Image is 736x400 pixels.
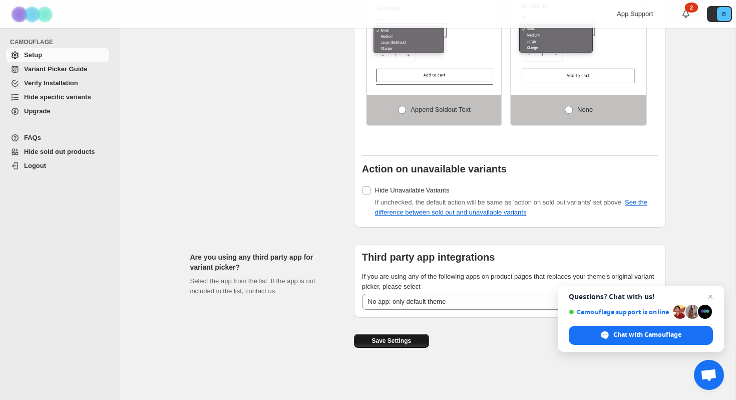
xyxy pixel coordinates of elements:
[24,134,41,141] span: FAQs
[704,291,716,303] span: Close chat
[6,159,109,173] a: Logout
[8,1,58,28] img: Camouflage
[10,38,113,46] span: CAMOUFLAGE
[6,104,109,118] a: Upgrade
[375,186,450,194] span: Hide Unavailable Variants
[190,277,315,295] span: Select the app from the list. If the app is not included in the list, contact us.
[24,162,46,169] span: Logout
[24,79,78,87] span: Verify Installation
[569,308,669,316] span: Camouflage support is online
[24,51,42,59] span: Setup
[6,76,109,90] a: Verify Installation
[24,148,95,155] span: Hide sold out products
[617,10,653,18] span: App Support
[362,252,495,263] b: Third party app integrations
[375,198,647,216] span: If unchecked, the default action will be same as 'action on sold out variants' set above.
[6,131,109,145] a: FAQs
[362,273,654,290] span: If you are using any of the following apps on product pages that replaces your theme's original v...
[577,106,593,113] span: None
[569,293,713,301] span: Questions? Chat with us!
[613,330,681,339] span: Chat with Camouflage
[354,334,429,348] button: Save Settings
[569,326,713,345] div: Chat with Camouflage
[685,3,698,13] div: 2
[6,145,109,159] a: Hide sold out products
[722,11,725,17] text: B
[717,7,731,21] span: Avatar with initials B
[6,62,109,76] a: Variant Picker Guide
[6,48,109,62] a: Setup
[694,360,724,390] div: Open chat
[681,9,691,19] a: 2
[362,163,507,174] b: Action on unavailable variants
[24,107,51,115] span: Upgrade
[707,6,732,22] button: Avatar with initials B
[411,106,471,113] span: Append soldout text
[24,65,87,73] span: Variant Picker Guide
[372,337,411,345] span: Save Settings
[190,252,338,272] h2: Are you using any third party app for variant picker?
[24,93,91,101] span: Hide specific variants
[6,90,109,104] a: Hide specific variants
